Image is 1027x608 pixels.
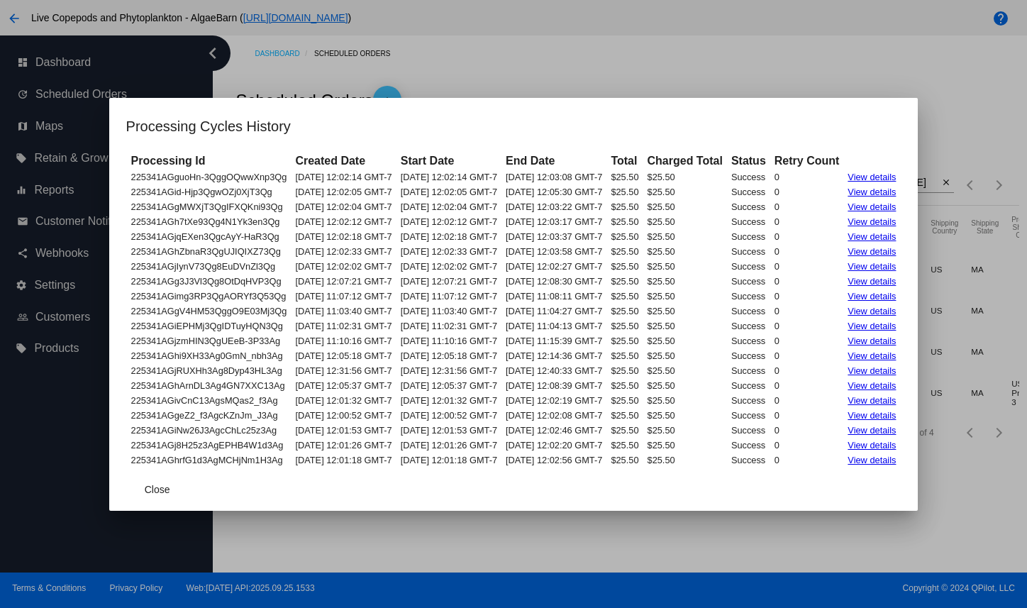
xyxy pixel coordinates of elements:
[397,379,501,392] td: [DATE] 12:05:37 GMT-7
[502,215,606,228] td: [DATE] 12:03:17 GMT-7
[397,289,501,303] td: [DATE] 11:07:12 GMT-7
[771,334,843,348] td: 0
[128,153,291,169] th: Processing Id
[771,230,843,243] td: 0
[728,304,770,318] td: Success
[607,230,642,243] td: $25.50
[502,170,606,184] td: [DATE] 12:03:08 GMT-7
[397,185,501,199] td: [DATE] 12:02:05 GMT-7
[728,319,770,333] td: Success
[728,364,770,377] td: Success
[292,185,395,199] td: [DATE] 12:02:05 GMT-7
[607,409,642,422] td: $25.50
[292,409,395,422] td: [DATE] 12:00:52 GMT-7
[128,453,291,467] td: 225341AGhrfG1d3AgMCHjNm1H3Ag
[771,438,843,452] td: 0
[644,424,726,437] td: $25.50
[292,170,395,184] td: [DATE] 12:02:14 GMT-7
[644,153,726,169] th: Charged Total
[848,187,896,197] a: View details
[128,245,291,258] td: 225341AGhZbnaR3QgUJIQIXZ73Qg
[397,245,501,258] td: [DATE] 12:02:33 GMT-7
[292,424,395,437] td: [DATE] 12:01:53 GMT-7
[502,275,606,288] td: [DATE] 12:08:30 GMT-7
[644,453,726,467] td: $25.50
[292,275,395,288] td: [DATE] 12:07:21 GMT-7
[728,349,770,363] td: Success
[848,201,896,212] a: View details
[848,321,896,331] a: View details
[292,349,395,363] td: [DATE] 12:05:18 GMT-7
[607,424,642,437] td: $25.50
[644,304,726,318] td: $25.50
[292,230,395,243] td: [DATE] 12:02:18 GMT-7
[771,319,843,333] td: 0
[397,275,501,288] td: [DATE] 12:07:21 GMT-7
[607,453,642,467] td: $25.50
[644,364,726,377] td: $25.50
[644,409,726,422] td: $25.50
[728,275,770,288] td: Success
[771,289,843,303] td: 0
[607,153,642,169] th: Total
[292,245,395,258] td: [DATE] 12:02:33 GMT-7
[502,438,606,452] td: [DATE] 12:02:20 GMT-7
[771,260,843,273] td: 0
[502,260,606,273] td: [DATE] 12:02:27 GMT-7
[128,349,291,363] td: 225341AGhi9XH33Ag0GmN_nbh3Ag
[771,364,843,377] td: 0
[397,453,501,467] td: [DATE] 12:01:18 GMT-7
[502,230,606,243] td: [DATE] 12:03:37 GMT-7
[848,246,896,257] a: View details
[128,334,291,348] td: 225341AGjzmHIN3QgUEeB-3P33Ag
[502,349,606,363] td: [DATE] 12:14:36 GMT-7
[292,319,395,333] td: [DATE] 11:02:31 GMT-7
[502,319,606,333] td: [DATE] 11:04:13 GMT-7
[502,364,606,377] td: [DATE] 12:40:33 GMT-7
[848,440,896,451] a: View details
[126,477,189,502] button: Close dialog
[397,438,501,452] td: [DATE] 12:01:26 GMT-7
[771,394,843,407] td: 0
[848,172,896,182] a: View details
[607,170,642,184] td: $25.50
[771,245,843,258] td: 0
[397,200,501,214] td: [DATE] 12:02:04 GMT-7
[126,115,901,138] h1: Processing Cycles History
[128,260,291,273] td: 225341AGjIynV73Qg8EuDVnZl3Qg
[502,424,606,437] td: [DATE] 12:02:46 GMT-7
[397,170,501,184] td: [DATE] 12:02:14 GMT-7
[292,200,395,214] td: [DATE] 12:02:04 GMT-7
[728,260,770,273] td: Success
[771,349,843,363] td: 0
[292,379,395,392] td: [DATE] 12:05:37 GMT-7
[128,394,291,407] td: 225341AGivCnC13AgsMQas2_f3Ag
[728,215,770,228] td: Success
[728,289,770,303] td: Success
[644,200,726,214] td: $25.50
[848,410,896,421] a: View details
[397,364,501,377] td: [DATE] 12:31:56 GMT-7
[644,394,726,407] td: $25.50
[607,185,642,199] td: $25.50
[397,153,501,169] th: Start Date
[128,200,291,214] td: 225341AGgMWXjT3QgIFXQKni93Qg
[644,438,726,452] td: $25.50
[644,215,726,228] td: $25.50
[607,334,642,348] td: $25.50
[292,453,395,467] td: [DATE] 12:01:18 GMT-7
[128,409,291,422] td: 225341AGgeZ2_f3AgcKZnJm_J3Ag
[502,409,606,422] td: [DATE] 12:02:08 GMT-7
[397,304,501,318] td: [DATE] 11:03:40 GMT-7
[848,380,896,391] a: View details
[848,365,896,376] a: View details
[644,275,726,288] td: $25.50
[607,349,642,363] td: $25.50
[128,230,291,243] td: 225341AGjqEXen3QgcAyY-HaR3Qg
[728,453,770,467] td: Success
[728,200,770,214] td: Success
[397,215,501,228] td: [DATE] 12:02:12 GMT-7
[397,260,501,273] td: [DATE] 12:02:02 GMT-7
[607,319,642,333] td: $25.50
[771,275,843,288] td: 0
